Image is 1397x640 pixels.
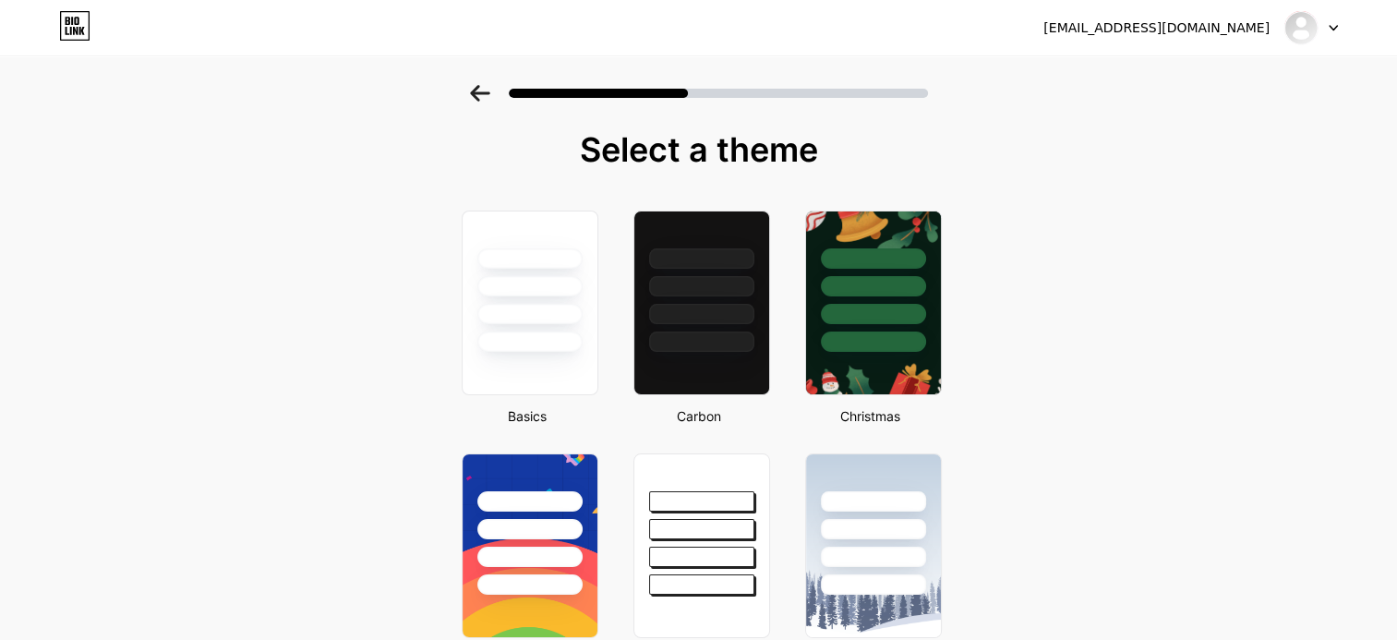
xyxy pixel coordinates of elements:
div: Christmas [800,406,942,426]
div: Carbon [628,406,770,426]
div: Select a theme [454,131,944,168]
img: Excited Sam [1283,10,1319,45]
div: Basics [456,406,598,426]
div: [EMAIL_ADDRESS][DOMAIN_NAME] [1043,18,1270,38]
